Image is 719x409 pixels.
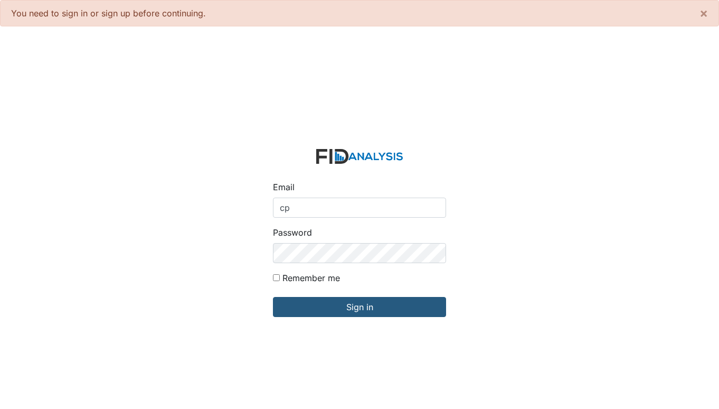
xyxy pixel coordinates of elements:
[273,226,312,239] label: Password
[273,181,295,193] label: Email
[316,149,403,164] img: logo-2fc8c6e3336f68795322cb6e9a2b9007179b544421de10c17bdaae8622450297.svg
[273,297,446,317] input: Sign in
[282,272,340,284] label: Remember me
[699,5,708,21] span: ×
[689,1,718,26] button: ×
